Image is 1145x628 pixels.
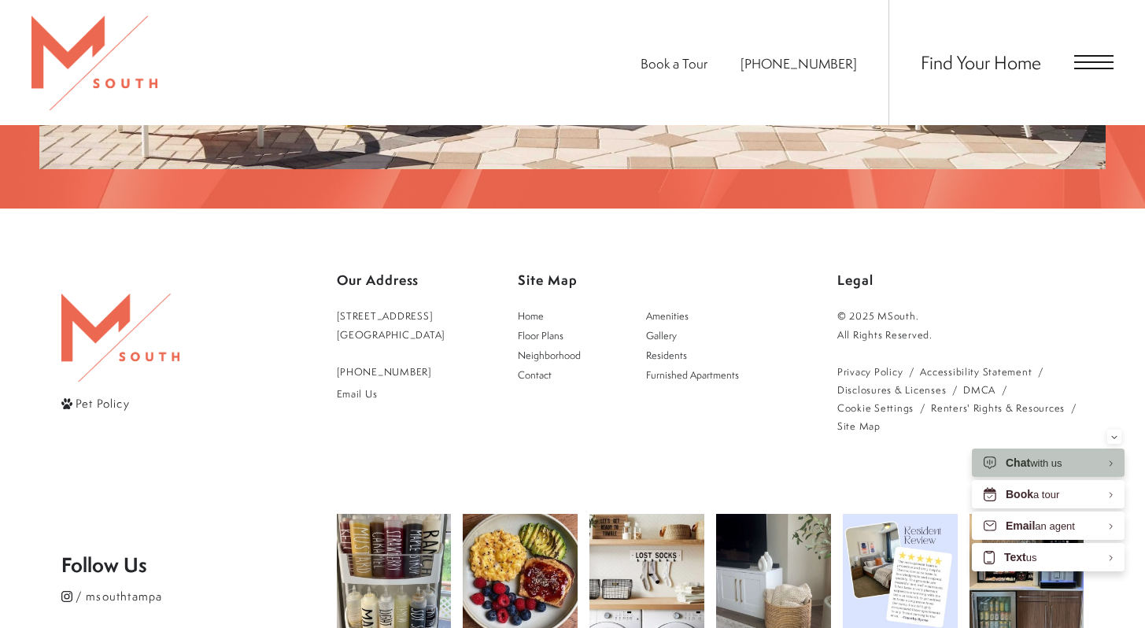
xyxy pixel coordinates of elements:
span: Home [518,309,544,323]
a: Email Us [337,385,446,403]
span: Residents [646,349,687,362]
a: Go to Residents [638,346,757,366]
p: © 2025 MSouth. [837,307,1084,325]
a: Call Us [337,363,446,381]
a: Greystar privacy policy [837,363,903,381]
span: Pet Policy [76,395,130,412]
span: Contact [518,368,552,382]
a: Website Site Map [837,417,881,435]
a: Cookie Settings [837,399,914,417]
a: Get Directions to 5110 South Manhattan Avenue Tampa, FL 33611 [337,307,446,343]
a: Go to Floor Plans [510,327,629,346]
span: / msouthtampa [76,588,163,604]
span: [PHONE_NUMBER] [337,365,432,379]
a: Go to Home [510,307,629,327]
a: Go to Furnished Apartments (opens in a new tab) [638,366,757,386]
a: Go to Neighborhood [510,346,629,366]
a: Local and State Disclosures and License Information [837,381,946,399]
span: Floor Plans [518,329,563,342]
p: All Rights Reserved. [837,326,1084,344]
button: Open Menu [1074,55,1114,69]
p: Site Map [518,266,765,295]
p: Follow Us [61,556,337,574]
span: Amenities [646,309,689,323]
span: [PHONE_NUMBER] [741,54,857,72]
p: Legal [837,266,1084,295]
a: Renters' Rights & Resources [931,399,1065,417]
span: Gallery [646,329,677,342]
img: MSouth [31,16,157,110]
a: Go to Gallery [638,327,757,346]
a: Follow msouthtampa on Instagram [61,586,337,606]
p: Our Address [337,266,446,295]
a: Greystar DMCA policy [963,381,995,399]
a: Book a Tour [641,54,707,72]
span: Neighborhood [518,349,581,362]
a: Find Your Home [921,50,1041,75]
a: Go to Amenities [638,307,757,327]
img: MSouth [61,294,179,382]
a: Accessibility Statement [920,363,1032,381]
a: Call Us at 813-570-8014 [741,54,857,72]
span: Furnished Apartments [646,368,739,382]
div: Main [510,307,757,386]
a: Go to Contact [510,366,629,386]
